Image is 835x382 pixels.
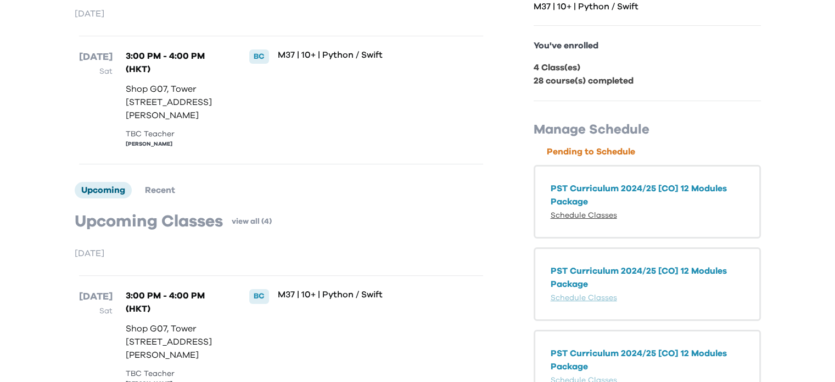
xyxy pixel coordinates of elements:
[75,247,487,260] p: [DATE]
[278,289,446,300] p: M37 | 10+ | Python / Swift
[81,186,125,195] span: Upcoming
[534,1,761,12] p: M37 | 10+ | Python / Swift
[145,186,175,195] span: Recent
[551,264,744,291] p: PST Curriculum 2024/25 [CO] 12 Modules Package
[75,7,487,20] p: [DATE]
[75,212,223,231] p: Upcoming Classes
[551,347,744,373] p: PST Curriculum 2024/25 [CO] 12 Modules Package
[249,49,269,64] div: BC
[534,39,761,52] p: You've enrolled
[126,289,227,315] p: 3:00 PM - 4:00 PM (HKT)
[126,129,227,140] div: TBC Teacher
[126,368,227,380] div: TBC Teacher
[232,216,272,227] a: view all (4)
[551,212,617,219] a: Schedule Classes
[278,49,446,60] p: M37 | 10+ | Python / Swift
[551,182,744,208] p: PST Curriculum 2024/25 [CO] 12 Modules Package
[126,322,227,362] p: Shop G07, Tower [STREET_ADDRESS][PERSON_NAME]
[79,65,113,78] p: Sat
[249,289,269,303] div: BC
[126,49,227,76] p: 3:00 PM - 4:00 PM (HKT)
[126,140,227,148] div: [PERSON_NAME]
[534,76,634,85] b: 28 course(s) completed
[79,289,113,305] p: [DATE]
[534,121,761,139] p: Manage Schedule
[79,49,113,65] p: [DATE]
[534,63,580,72] b: 4 Class(es)
[126,82,227,122] p: Shop G07, Tower [STREET_ADDRESS][PERSON_NAME]
[551,294,617,302] a: Schedule Classes
[79,305,113,318] p: Sat
[547,145,761,158] p: Pending to Schedule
